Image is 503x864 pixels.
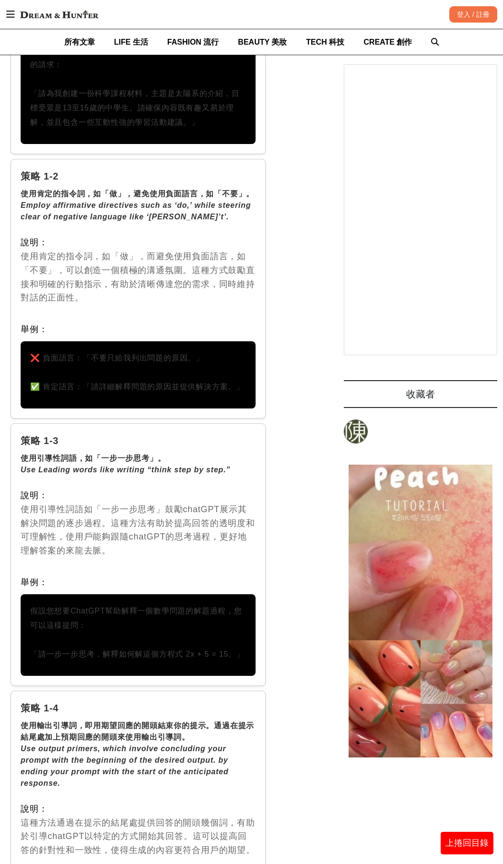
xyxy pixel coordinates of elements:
[21,701,256,715] div: 策略 1-4
[21,236,256,305] div: 使用肯定的指令詞，如「做」，而避免使用負面語言，如「不要」，可以創造一個積極的溝通氛圍。這種方式鼓勵直接和明確的行動指示，有助於清晰傳達您的需求，同時維持對話的正面性。
[449,6,497,23] div: 登入 / 註冊
[167,38,219,46] span: FASHION 流行
[114,38,148,46] span: LIFE 生活
[15,6,103,23] img: Dream & Hunter
[21,188,256,200] div: 使用肯定的指令詞，如「做」，避免使用負面語言，如「不要」。
[344,420,368,444] a: 陳
[21,802,256,857] div: 這種方法通過在提示的結尾處提供回答的開頭幾個詞，有助於引導chatGPT以特定的方式開始其回答。這可以提高回答的針對性和一致性，使得生成的內容更符合用戶的期望。
[21,453,256,464] div: 使用引導性詞語，如「一步一步思考」。
[21,169,256,183] div: 策略 1-2
[21,464,256,476] div: Use Leading words like writing “think step by step.”
[306,29,344,55] a: TECH 科技
[306,38,344,46] span: TECH 科技
[21,433,256,448] div: 策略 1-3
[238,29,287,55] a: BEAUTY 美妝
[21,720,256,743] div: 使用輸出引導詞，即用期望回應的開頭結束你的提示。通過在提示結尾處加上預期回應的開頭來使用輸出引導詞。
[21,804,47,814] span: 說明：
[21,489,256,558] div: 使用引導性詞語如「一步一步思考」鼓勵chatGPT展示其解決問題的逐步過程。這種方法有助於提高回答的透明度和可理解性，使用戶能夠跟隨chatGPT的思考過程，更好地理解答案的來龍去脈。
[30,29,246,130] p: 假設您是一位教師，想要ChatGPT幫助您準備一堂針對中學生的科學課程材料，關於太陽系的介紹。您可以這樣提出您的請求： 「請為我創建一份科學課程材料，主題是太陽系的介紹，目標受眾是13至15歲的...
[167,29,219,55] a: FASHION 流行
[21,577,47,587] span: 舉例：
[349,465,492,757] img: 韓國正流行！最新「水果美甲」款式推薦，水蜜桃、蘋果、葡萄水果圖案，果皮果肉通通神還原～
[363,38,412,46] span: CREATE 創作
[363,29,412,55] a: CREATE 創作
[21,324,47,334] span: 舉例：
[64,29,95,55] a: 所有文章
[21,200,256,223] div: Employ affirmative directives such as ‘do,’ while steering clear of negative language like ‘[PERS...
[21,743,256,789] div: Use output primers, which involve concluding your prompt with the beginning of the desired output...
[30,351,246,394] p: ❌ 負面語言：「不要只給我列出問題的原因。」 ✅ 肯定語言：「請詳細解釋問題的原因並提供解決方案。」
[30,604,246,661] p: 假設您想要ChatGPT幫助解釋一個數學問題的解題過程，您可以這樣提問： 「請一步一步思考，解釋如何解這個方程式 2x + 5 = 15。」
[64,38,95,46] span: 所有文章
[21,238,47,247] span: 說明：
[114,29,148,55] a: LIFE 生活
[21,491,47,500] span: 說明：
[406,389,435,399] span: 收藏者
[238,38,287,46] span: BEAUTY 美妝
